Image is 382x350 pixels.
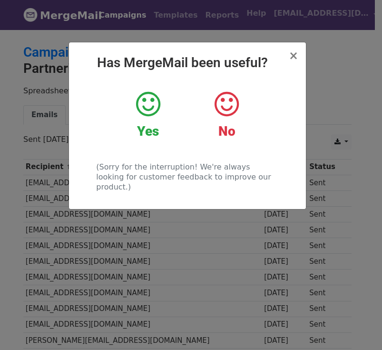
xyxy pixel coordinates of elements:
h2: Has MergeMail been useful? [77,55,298,71]
a: No [195,90,259,140]
p: (Sorry for the interruption! We're always looking for customer feedback to improve our product.) [96,162,278,192]
span: × [289,49,298,62]
button: Close [289,50,298,61]
a: Yes [116,90,180,140]
strong: Yes [137,123,159,139]
strong: No [218,123,235,139]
